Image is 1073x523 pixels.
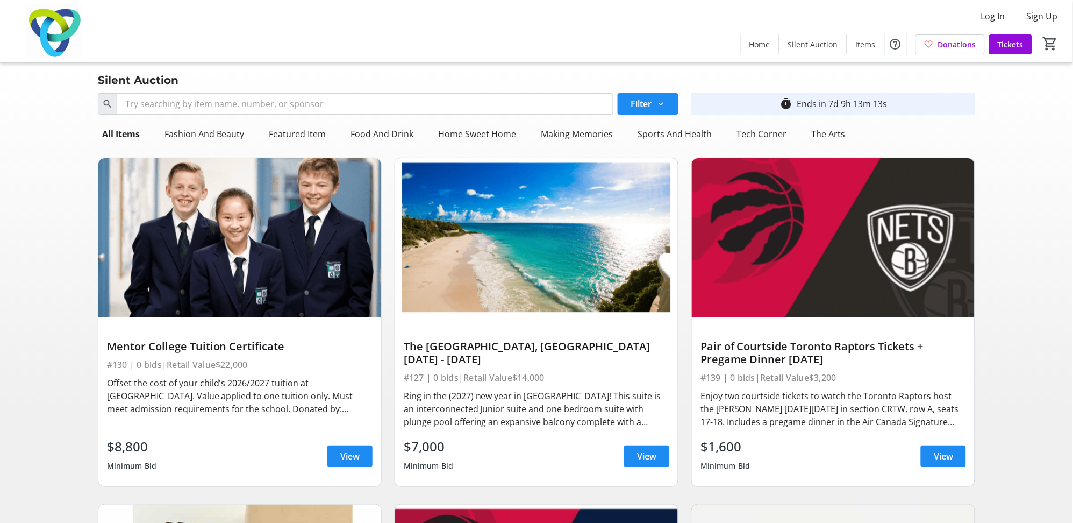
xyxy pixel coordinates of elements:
[1027,10,1058,23] span: Sign Up
[107,377,373,415] div: Offset the cost of your child's 2026/2027 tuition at [GEOGRAPHIC_DATA]. Value applied to one tuit...
[631,97,652,110] span: Filter
[700,370,966,385] div: #139 | 0 bids | Retail Value $3,200
[741,34,779,54] a: Home
[847,34,884,54] a: Items
[160,123,249,145] div: Fashion And Beauty
[618,93,678,115] button: Filter
[107,340,373,353] div: Mentor College Tuition Certificate
[788,39,838,50] span: Silent Auction
[404,370,669,385] div: #127 | 0 bids | Retail Value $14,000
[700,456,750,476] div: Minimum Bid
[637,450,656,463] span: View
[395,158,678,317] img: The Crane Beach Resort, Barbados December 26, 2026 - January 2, 2027
[347,123,418,145] div: Food And Drink
[915,34,985,54] a: Donations
[98,123,144,145] div: All Items
[938,39,976,50] span: Donations
[700,390,966,428] div: Enjoy two courtside tickets to watch the Toronto Raptors host the [PERSON_NAME] [DATE][DATE] in s...
[107,456,157,476] div: Minimum Bid
[934,450,953,463] span: View
[856,39,876,50] span: Items
[1018,8,1067,25] button: Sign Up
[700,340,966,366] div: Pair of Courtside Toronto Raptors Tickets + Pregame Dinner [DATE]
[6,4,102,58] img: Trillium Health Partners Foundation's Logo
[981,10,1005,23] span: Log In
[797,97,887,110] div: Ends in 7d 9h 13m 13s
[107,357,373,372] div: #130 | 0 bids | Retail Value $22,000
[404,437,454,456] div: $7,000
[340,450,360,463] span: View
[404,456,454,476] div: Minimum Bid
[733,123,791,145] div: Tech Corner
[91,72,185,89] div: Silent Auction
[107,437,157,456] div: $8,800
[700,437,750,456] div: $1,600
[404,340,669,366] div: The [GEOGRAPHIC_DATA], [GEOGRAPHIC_DATA] [DATE] - [DATE]
[692,158,975,317] img: Pair of Courtside Toronto Raptors Tickets + Pregame Dinner Sunday, November 23, 2025
[624,446,669,467] a: View
[98,158,381,317] img: Mentor College Tuition Certificate
[779,97,792,110] mat-icon: timer_outline
[434,123,521,145] div: Home Sweet Home
[989,34,1032,54] a: Tickets
[537,123,618,145] div: Making Memories
[885,33,906,55] button: Help
[921,446,966,467] a: View
[779,34,847,54] a: Silent Auction
[327,446,373,467] a: View
[634,123,717,145] div: Sports And Health
[1041,34,1060,53] button: Cart
[749,39,770,50] span: Home
[117,93,613,115] input: Try searching by item name, number, or sponsor
[998,39,1024,50] span: Tickets
[404,390,669,428] div: Ring in the (2027) new year in [GEOGRAPHIC_DATA]! This suite is an interconnected Junior suite an...
[807,123,850,145] div: The Arts
[265,123,331,145] div: Featured Item
[972,8,1014,25] button: Log In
